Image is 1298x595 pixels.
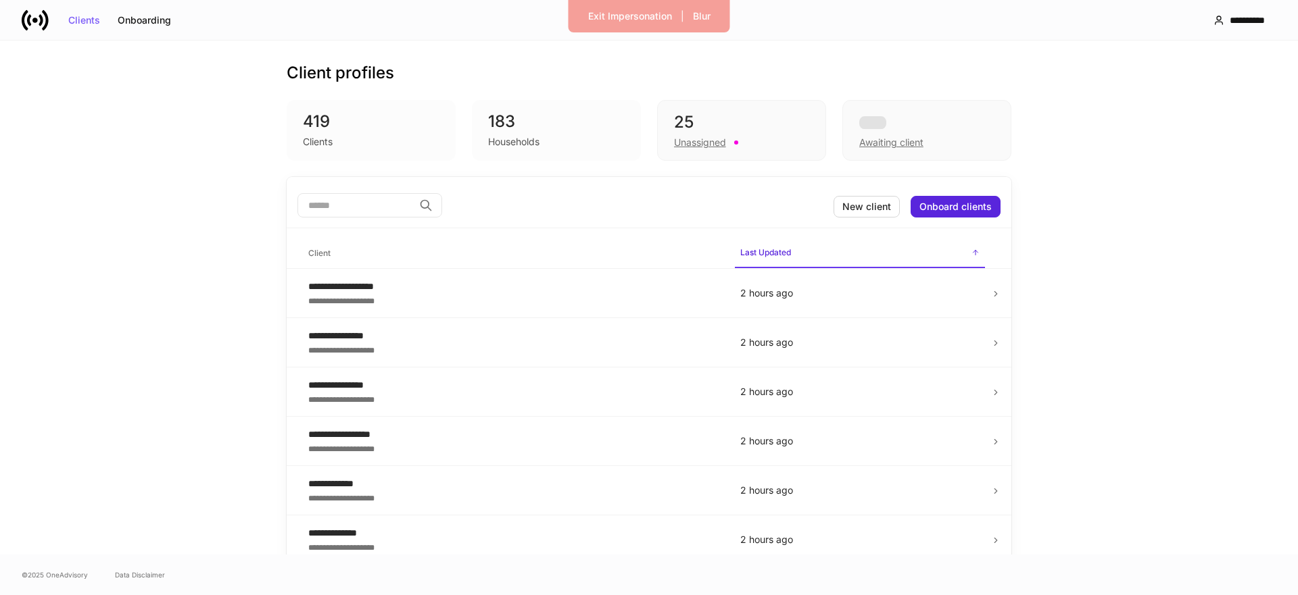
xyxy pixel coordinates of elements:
[674,111,809,133] div: 25
[911,196,1001,217] button: Onboard clients
[693,11,711,21] div: Blur
[488,135,539,149] div: Households
[308,247,331,259] h6: Client
[859,136,923,149] div: Awaiting client
[59,9,109,31] button: Clients
[740,336,980,349] p: 2 hours ago
[740,484,980,497] p: 2 hours ago
[740,385,980,398] p: 2 hours ago
[303,240,724,267] span: Client
[740,533,980,546] p: 2 hours ago
[684,5,719,27] button: Blur
[109,9,180,31] button: Onboarding
[740,286,980,300] p: 2 hours ago
[842,202,891,211] div: New client
[657,100,826,161] div: 25Unassigned
[588,11,672,21] div: Exit Impersonation
[68,16,100,25] div: Clients
[488,111,625,132] div: 183
[287,62,394,84] h3: Client profiles
[303,111,439,132] div: 419
[115,569,165,580] a: Data Disclaimer
[674,136,726,149] div: Unassigned
[579,5,681,27] button: Exit Impersonation
[303,135,333,149] div: Clients
[740,246,791,259] h6: Last Updated
[118,16,171,25] div: Onboarding
[22,569,88,580] span: © 2025 OneAdvisory
[735,239,985,268] span: Last Updated
[740,434,980,448] p: 2 hours ago
[842,100,1011,161] div: Awaiting client
[919,202,992,211] div: Onboard clients
[834,196,900,217] button: New client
